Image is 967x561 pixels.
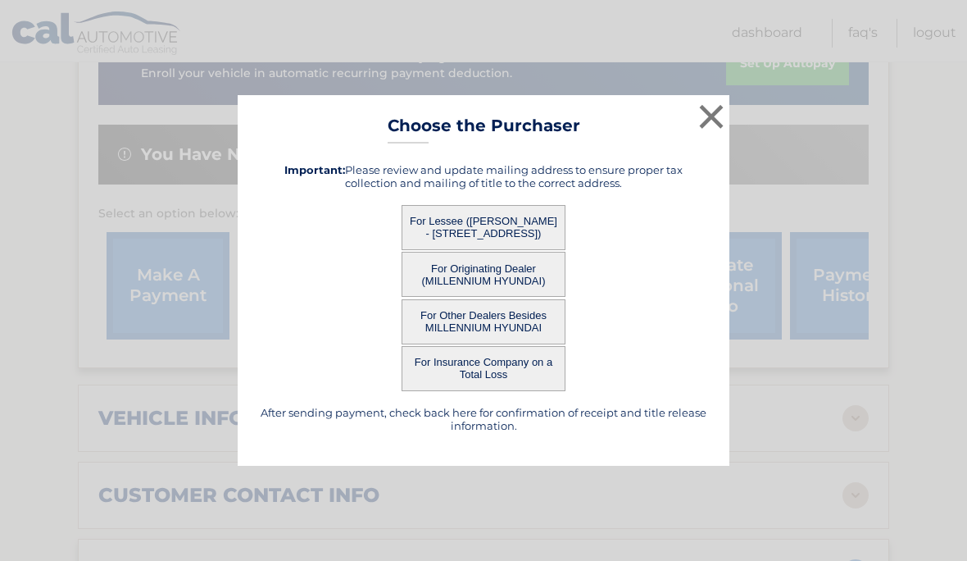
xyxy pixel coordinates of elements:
[258,406,709,432] h5: After sending payment, check back here for confirmation of receipt and title release information.
[258,163,709,189] h5: Please review and update mailing address to ensure proper tax collection and mailing of title to ...
[402,252,565,297] button: For Originating Dealer (MILLENNIUM HYUNDAI)
[402,299,565,344] button: For Other Dealers Besides MILLENNIUM HYUNDAI
[695,100,728,133] button: ×
[402,205,565,250] button: For Lessee ([PERSON_NAME] - [STREET_ADDRESS])
[402,346,565,391] button: For Insurance Company on a Total Loss
[284,163,345,176] strong: Important:
[388,116,580,144] h3: Choose the Purchaser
